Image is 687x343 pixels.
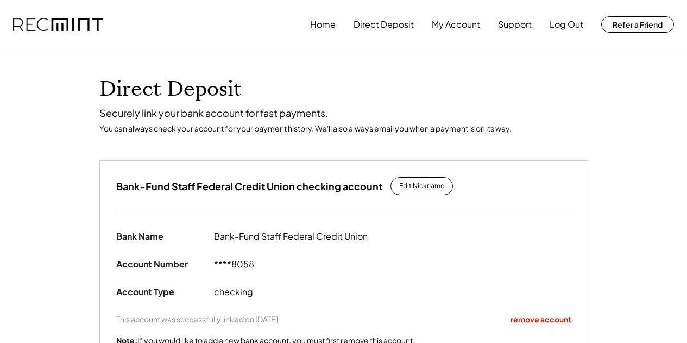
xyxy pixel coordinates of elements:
div: Bank Name [116,231,214,242]
div: Bank-Fund Staff Federal Credit Union [214,231,368,242]
button: Log Out [550,14,583,35]
div: remove account [510,314,571,325]
div: This account was successfully linked on [DATE] [116,314,278,324]
button: My Account [432,14,480,35]
div: Securely link your bank account for fast payments. [99,107,588,119]
button: Direct Deposit [354,14,414,35]
button: Home [310,14,336,35]
h1: Direct Deposit [99,77,588,102]
div: Account Number [116,259,214,270]
img: recmint-logotype%403x.png [13,18,103,32]
h3: Bank-Fund Staff Federal Credit Union checking account [116,180,382,192]
div: Edit Nickname [399,182,444,191]
div: checking [214,286,344,298]
div: You can always check your account for your payment history. We'll also always email you when a pa... [99,123,588,133]
button: Refer a Friend [601,16,674,33]
button: Support [498,14,532,35]
div: Account Type [116,286,214,298]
